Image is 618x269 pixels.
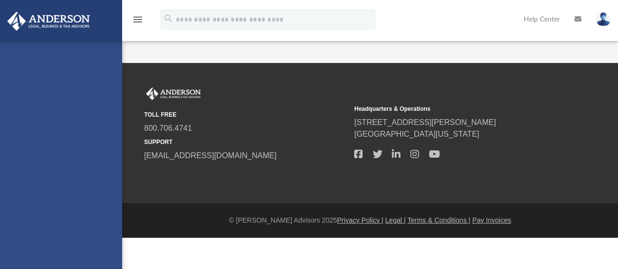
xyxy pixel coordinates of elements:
small: TOLL FREE [144,110,347,119]
small: Headquarters & Operations [354,104,557,113]
div: © [PERSON_NAME] Advisors 2025 [122,215,618,226]
a: [EMAIL_ADDRESS][DOMAIN_NAME] [144,151,277,160]
small: SUPPORT [144,138,347,146]
a: [GEOGRAPHIC_DATA][US_STATE] [354,130,479,138]
a: Privacy Policy | [337,216,384,224]
img: Anderson Advisors Platinum Portal [144,87,203,100]
a: Terms & Conditions | [407,216,470,224]
a: Legal | [385,216,406,224]
a: Pay Invoices [472,216,511,224]
i: menu [132,14,144,25]
a: [STREET_ADDRESS][PERSON_NAME] [354,118,496,126]
img: Anderson Advisors Platinum Portal [4,12,93,31]
i: search [163,13,174,24]
a: 800.706.4741 [144,124,192,132]
a: menu [132,19,144,25]
img: User Pic [596,12,611,26]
